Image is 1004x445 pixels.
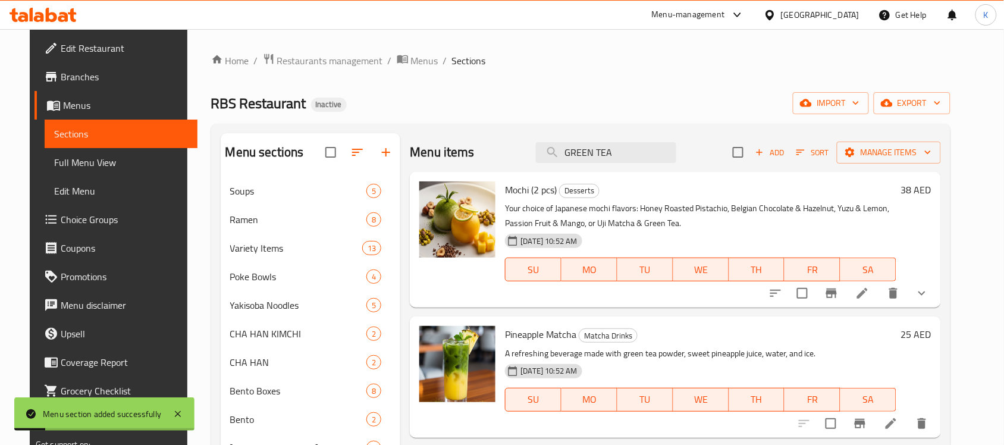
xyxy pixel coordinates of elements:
button: Branch-specific-item [817,279,846,308]
span: Coupons [61,241,188,255]
button: delete [879,279,908,308]
div: Yakisoba Noodles [230,298,367,312]
div: Soups5 [221,177,401,205]
a: Edit menu item [884,416,898,431]
button: SU [505,388,561,412]
div: items [366,184,381,198]
div: Desserts [559,184,600,198]
span: Upsell [61,327,188,341]
button: FR [785,388,840,412]
span: TU [622,261,669,278]
span: Select to update [790,281,815,306]
div: items [366,269,381,284]
span: Add [754,146,786,159]
span: TH [734,391,780,408]
div: Menu section added successfully [43,408,161,421]
div: Bento Boxes8 [221,377,401,405]
h6: 38 AED [901,181,931,198]
span: Mochi (2 pcs) [505,181,557,199]
button: TU [617,388,673,412]
h2: Menu sections [225,143,304,161]
div: items [366,327,381,341]
span: Pineapple Matcha [505,325,576,343]
span: SU [510,261,557,278]
a: Upsell [34,319,197,348]
input: search [536,142,676,163]
div: items [366,355,381,369]
span: Sort [796,146,829,159]
span: 8 [367,386,381,397]
a: Full Menu View [45,148,197,177]
span: Select section [726,140,751,165]
span: Bento Boxes [230,384,367,398]
span: 4 [367,271,381,283]
span: SA [845,261,892,278]
a: Sections [45,120,197,148]
span: Select all sections [318,140,343,165]
span: SU [510,391,557,408]
span: Bento [230,412,367,427]
span: Sections [452,54,486,68]
button: SA [840,258,896,281]
span: Desserts [560,184,599,198]
a: Restaurants management [263,53,383,68]
svg: Show Choices [915,286,929,300]
button: export [874,92,950,114]
div: Bento2 [221,405,401,434]
button: FR [785,258,840,281]
div: Matcha Drinks [579,328,638,343]
span: K [984,8,989,21]
span: TU [622,391,669,408]
a: Coupons [34,234,197,262]
span: export [883,96,941,111]
div: CHA HAN2 [221,348,401,377]
span: Menus [411,54,438,68]
span: 13 [363,243,381,254]
span: 5 [367,300,381,311]
button: import [793,92,869,114]
p: Your choice of Japanese mochi flavors: Honey Roasted Pistachio, Belgian Chocolate & Hazelnut, Yuz... [505,201,896,231]
a: Promotions [34,262,197,291]
button: SU [505,258,561,281]
button: Manage items [837,142,941,164]
span: Restaurants management [277,54,383,68]
span: CHA HAN [230,355,367,369]
a: Menus [397,53,438,68]
span: [DATE] 10:52 AM [516,365,582,377]
span: Inactive [311,99,347,109]
span: MO [566,261,613,278]
span: Poke Bowls [230,269,367,284]
span: 5 [367,186,381,197]
button: WE [673,388,729,412]
span: RBS Restaurant [211,90,306,117]
div: [GEOGRAPHIC_DATA] [781,8,859,21]
button: TU [617,258,673,281]
button: TH [729,388,785,412]
span: Menus [63,98,188,112]
a: Edit menu item [855,286,870,300]
span: Add item [751,143,789,162]
button: WE [673,258,729,281]
button: Branch-specific-item [846,409,874,438]
span: 2 [367,357,381,368]
button: delete [908,409,936,438]
li: / [443,54,447,68]
p: A refreshing beverage made with green tea powder, sweet pineapple juice, water, and ice. [505,346,896,361]
span: FR [789,391,836,408]
button: TH [729,258,785,281]
div: items [366,212,381,227]
div: items [362,241,381,255]
div: Menu-management [652,8,725,22]
span: Sort sections [343,138,372,167]
button: MO [561,258,617,281]
a: Choice Groups [34,205,197,234]
div: Inactive [311,98,347,112]
span: Sort items [789,143,837,162]
a: Edit Menu [45,177,197,205]
span: Variety Items [230,241,363,255]
span: Select to update [818,411,843,436]
span: Edit Restaurant [61,41,188,55]
a: Branches [34,62,197,91]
